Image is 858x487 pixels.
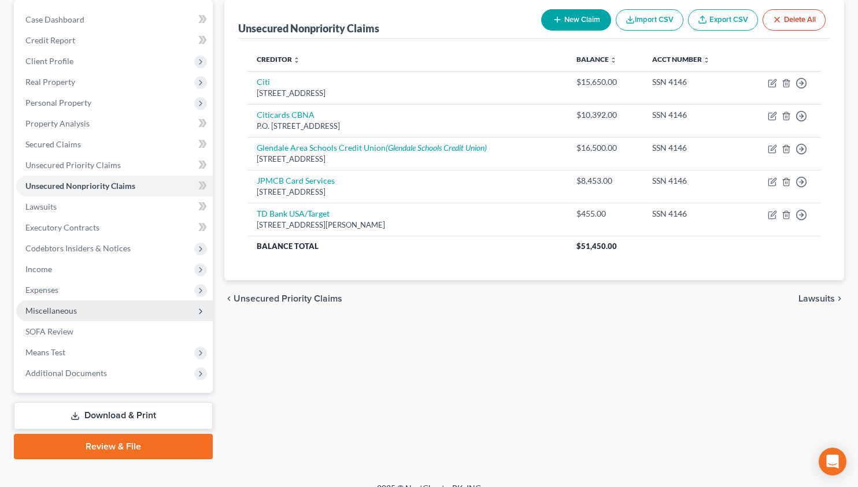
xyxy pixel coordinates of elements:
i: unfold_more [610,57,617,64]
span: Lawsuits [25,202,57,211]
a: Unsecured Nonpriority Claims [16,176,213,196]
a: Balance unfold_more [576,55,617,64]
button: New Claim [541,9,611,31]
div: SSN 4146 [652,208,732,220]
span: Personal Property [25,98,91,107]
span: SOFA Review [25,326,73,336]
span: Secured Claims [25,139,81,149]
a: Executory Contracts [16,217,213,238]
span: Property Analysis [25,118,90,128]
div: $15,650.00 [576,76,634,88]
div: SSN 4146 [652,175,732,187]
div: P.O. [STREET_ADDRESS] [257,121,558,132]
span: Unsecured Priority Claims [25,160,121,170]
a: Acct Number unfold_more [652,55,710,64]
i: chevron_left [224,294,234,303]
div: $10,392.00 [576,109,634,121]
span: Real Property [25,77,75,87]
span: Income [25,264,52,274]
a: Export CSV [688,9,758,31]
a: Review & File [14,434,213,459]
a: Creditor unfold_more [257,55,300,64]
a: Case Dashboard [16,9,213,30]
a: Glendale Area Schools Credit Union(Glendale Schools Credit Union) [257,143,487,153]
div: SSN 4146 [652,76,732,88]
div: [STREET_ADDRESS] [257,154,558,165]
span: $51,450.00 [576,241,617,251]
button: chevron_left Unsecured Priority Claims [224,294,342,303]
span: Case Dashboard [25,14,84,24]
button: Delete All [763,9,826,31]
a: Property Analysis [16,113,213,134]
div: [STREET_ADDRESS] [257,187,558,198]
a: SOFA Review [16,321,213,342]
span: Unsecured Nonpriority Claims [25,181,135,191]
a: Lawsuits [16,196,213,217]
span: Unsecured Priority Claims [234,294,342,303]
div: [STREET_ADDRESS][PERSON_NAME] [257,220,558,231]
span: Credit Report [25,35,75,45]
span: Miscellaneous [25,306,77,315]
a: JPMCB Card Services [257,176,335,185]
div: SSN 4146 [652,142,732,154]
span: Codebtors Insiders & Notices [25,243,131,253]
div: Open Intercom Messenger [819,448,846,475]
div: SSN 4146 [652,109,732,121]
th: Balance Total [247,236,567,256]
span: Means Test [25,347,65,357]
span: Executory Contracts [25,222,99,232]
a: TD Bank USA/Target [257,209,330,218]
i: chevron_right [835,294,844,303]
div: $16,500.00 [576,142,634,154]
button: Import CSV [616,9,683,31]
span: Expenses [25,285,58,295]
a: Unsecured Priority Claims [16,155,213,176]
div: $8,453.00 [576,175,634,187]
span: Client Profile [25,56,73,66]
a: Download & Print [14,402,213,429]
div: Unsecured Nonpriority Claims [238,21,379,35]
span: Additional Documents [25,368,107,378]
button: Lawsuits chevron_right [798,294,844,303]
div: [STREET_ADDRESS] [257,88,558,99]
a: Credit Report [16,30,213,51]
a: Citi [257,77,270,87]
a: Secured Claims [16,134,213,155]
div: $455.00 [576,208,634,220]
i: unfold_more [293,57,300,64]
a: Citicards CBNA [257,110,315,120]
span: Lawsuits [798,294,835,303]
i: unfold_more [703,57,710,64]
i: (Glendale Schools Credit Union) [386,143,487,153]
